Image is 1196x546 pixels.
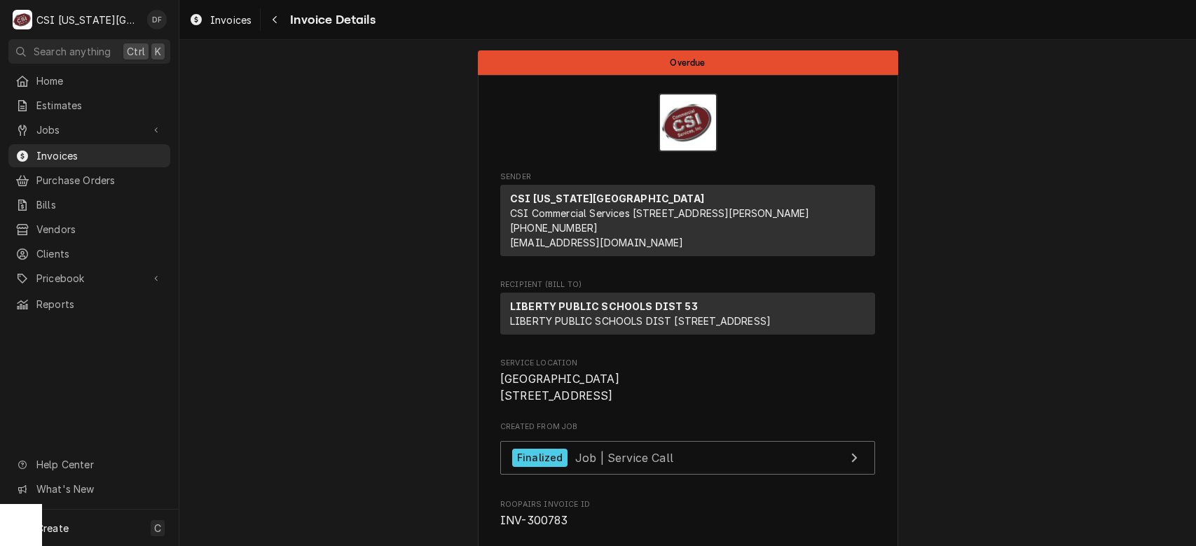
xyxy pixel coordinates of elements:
[8,193,170,216] a: Bills
[500,185,875,262] div: Sender
[154,521,161,535] span: C
[500,371,875,404] span: Service Location
[500,358,875,369] span: Service Location
[127,44,145,59] span: Ctrl
[500,171,875,183] span: Sender
[36,73,163,88] span: Home
[36,122,142,137] span: Jobs
[8,144,170,167] a: Invoices
[659,93,717,152] img: Logo
[500,421,875,482] div: Created From Job
[8,39,170,64] button: Search anythingCtrlK
[510,315,771,327] span: LIBERTY PUBLIC SCHOOLS DIST [STREET_ADDRESS]
[36,222,163,237] span: Vendors
[36,98,163,113] span: Estimates
[510,207,809,219] span: CSI Commercial Services [STREET_ADDRESS][PERSON_NAME]
[500,279,875,341] div: Invoice Recipient
[155,44,161,59] span: K
[500,358,875,405] div: Service Location
[286,10,375,29] span: Invoice Details
[8,293,170,316] a: Reports
[36,297,163,311] span: Reports
[500,171,875,262] div: Invoice Sender
[263,8,286,31] button: Navigate back
[510,192,704,204] strong: CSI [US_STATE][GEOGRAPHIC_DATA]
[500,441,875,475] a: View Job
[500,514,568,527] span: INV-300783
[36,457,162,472] span: Help Center
[8,169,170,192] a: Purchase Orders
[184,8,257,31] a: Invoices
[8,218,170,241] a: Vendors
[13,10,32,29] div: C
[8,118,170,141] a: Go to Jobs
[147,10,167,29] div: DF
[500,372,619,402] span: [GEOGRAPHIC_DATA] [STREET_ADDRESS]
[8,69,170,92] a: Home
[500,279,875,290] span: Recipient (Bill To)
[500,185,875,256] div: Sender
[500,499,875,510] span: Roopairs Invoice ID
[210,13,252,27] span: Invoices
[575,450,673,464] span: Job | Service Call
[500,499,875,529] div: Roopairs Invoice ID
[500,512,875,529] span: Roopairs Invoice ID
[670,58,705,67] span: Overdue
[34,44,111,59] span: Search anything
[500,293,875,335] div: Recipient (Bill To)
[8,242,170,265] a: Clients
[510,300,698,312] strong: LIBERTY PUBLIC SCHOOLS DIST 53
[510,222,598,234] a: [PHONE_NUMBER]
[36,13,139,27] div: CSI [US_STATE][GEOGRAPHIC_DATA]
[512,449,568,468] div: Finalized
[8,267,170,290] a: Go to Pricebook
[478,50,898,75] div: Status
[147,10,167,29] div: David Fannin's Avatar
[8,453,170,476] a: Go to Help Center
[500,293,875,340] div: Recipient (Bill To)
[510,237,683,248] a: [EMAIL_ADDRESS][DOMAIN_NAME]
[36,482,162,496] span: What's New
[36,173,163,188] span: Purchase Orders
[36,246,163,261] span: Clients
[36,522,69,534] span: Create
[36,197,163,212] span: Bills
[8,94,170,117] a: Estimates
[500,421,875,433] span: Created From Job
[36,148,163,163] span: Invoices
[13,10,32,29] div: CSI Kansas City's Avatar
[8,477,170,500] a: Go to What's New
[36,271,142,286] span: Pricebook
